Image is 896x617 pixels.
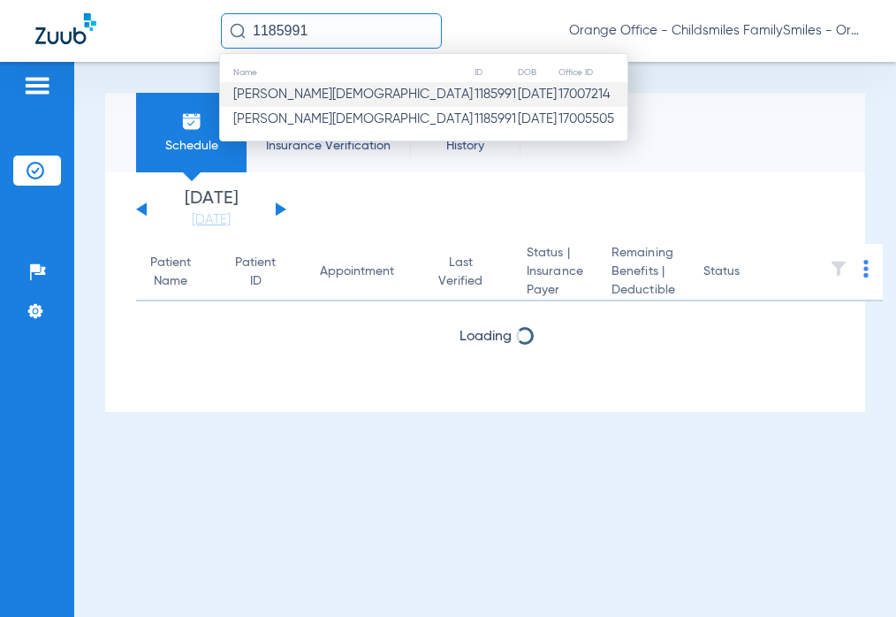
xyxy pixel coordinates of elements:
td: 1185991 [474,82,517,107]
img: filter.svg [830,260,847,278]
span: Insurance Verification [260,137,397,155]
img: group-dot-blue.svg [863,260,869,278]
div: Patient ID [235,254,276,291]
th: ID [474,63,517,82]
span: [PERSON_NAME][DEMOGRAPHIC_DATA] [233,112,473,126]
img: Search Icon [230,23,246,39]
td: [DATE] [517,82,558,107]
span: History [423,137,507,155]
div: Appointment [320,263,394,281]
a: [DATE] [158,211,264,229]
th: Status [689,244,809,301]
div: Last Verified [438,254,498,291]
span: Loading [459,330,512,344]
td: [DATE] [517,107,558,132]
input: Search for patients [221,13,442,49]
td: 17007214 [558,82,627,107]
div: Patient Name [150,254,191,291]
div: Appointment [320,263,410,281]
img: Schedule [181,110,202,132]
li: [DATE] [158,190,264,229]
div: Last Verified [438,254,482,291]
span: Schedule [149,137,233,155]
span: Deductible [611,281,675,300]
th: DOB [517,63,558,82]
th: Remaining Benefits | [597,244,689,301]
th: Office ID [558,63,627,82]
img: Zuub Logo [35,13,96,44]
div: Patient Name [150,254,207,291]
th: Status | [513,244,597,301]
span: Insurance Payer [527,263,583,300]
img: hamburger-icon [23,75,51,96]
span: [PERSON_NAME][DEMOGRAPHIC_DATA] [233,88,473,101]
div: Patient ID [235,254,292,291]
td: 1185991 [474,107,517,132]
th: Name [220,63,474,82]
td: 17005505 [558,107,627,132]
span: Orange Office - Childsmiles FamilySmiles - Orange St Dental Associates LLC - Orange General DBA A... [569,22,861,40]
